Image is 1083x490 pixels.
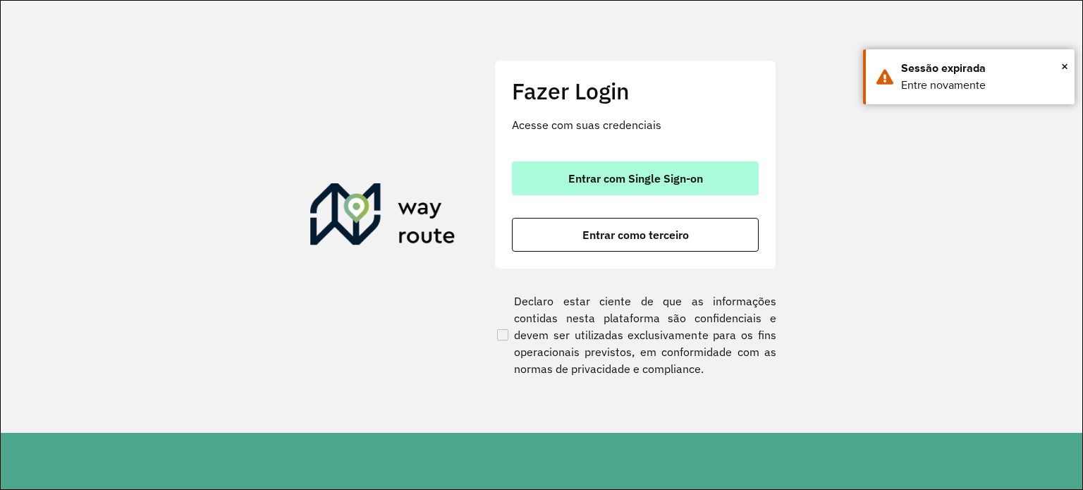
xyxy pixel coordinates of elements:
span: × [1061,56,1068,77]
div: Sessão expirada [901,60,1064,77]
button: button [512,161,759,195]
button: Close [1061,56,1068,77]
img: Roteirizador AmbevTech [310,183,455,251]
label: Declaro estar ciente de que as informações contidas nesta plataforma são confidenciais e devem se... [494,293,776,377]
p: Acesse com suas credenciais [512,116,759,133]
button: button [512,218,759,252]
span: Entrar como terceiro [582,229,689,240]
h2: Fazer Login [512,78,759,104]
span: Entrar com Single Sign-on [568,173,703,184]
div: Entre novamente [901,77,1064,94]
